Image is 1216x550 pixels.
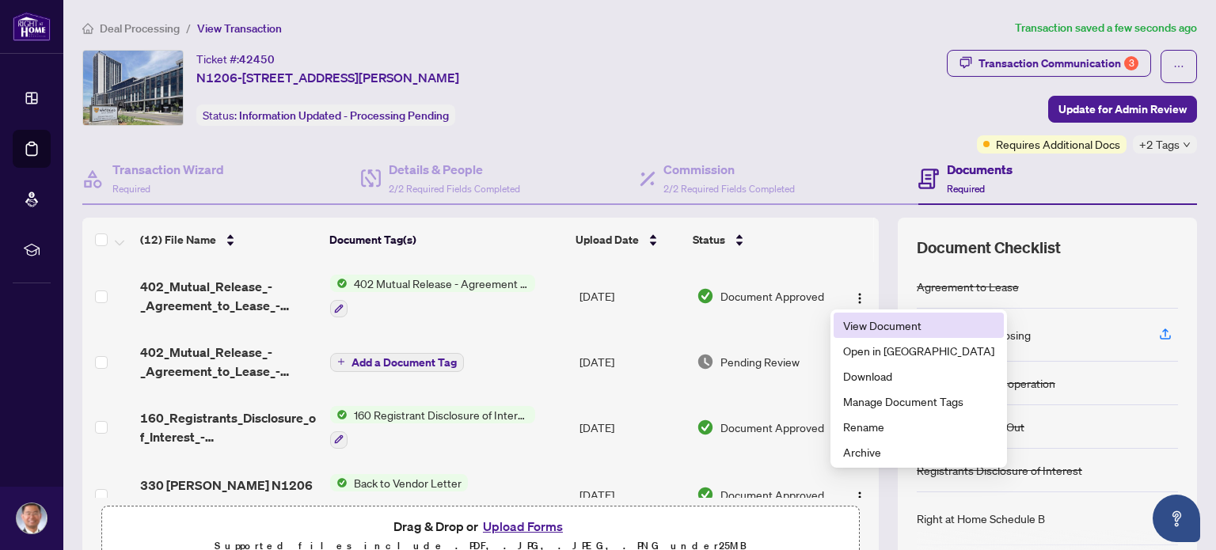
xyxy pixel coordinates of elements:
[917,510,1045,527] div: Right at Home Schedule B
[576,231,639,248] span: Upload Date
[843,317,994,334] span: View Document
[348,275,535,292] span: 402 Mutual Release - Agreement to Lease - Residential
[140,476,317,514] span: 330 [PERSON_NAME] N1206 - BTV.pdf
[1048,96,1197,123] button: Update for Admin Review
[843,342,994,359] span: Open in [GEOGRAPHIC_DATA]
[947,183,985,195] span: Required
[947,50,1151,77] button: Transaction Communication3
[1153,495,1200,542] button: Open asap
[196,104,455,126] div: Status:
[573,393,690,461] td: [DATE]
[843,393,994,410] span: Manage Document Tags
[1139,135,1180,154] span: +2 Tags
[697,353,714,370] img: Document Status
[140,231,216,248] span: (12) File Name
[348,474,468,491] span: Back to Vendor Letter
[478,516,568,537] button: Upload Forms
[348,406,535,423] span: 160 Registrant Disclosure of Interest - Acquisition ofProperty
[686,218,832,262] th: Status
[140,343,317,381] span: 402_Mutual_Release_-_Agreement_to_Lease_-_Residential_-_PropTx-[PERSON_NAME].pdf
[720,486,824,503] span: Document Approved
[351,357,457,368] span: Add a Document Tag
[847,482,872,507] button: Logo
[1015,19,1197,37] article: Transaction saved a few seconds ago
[112,160,224,179] h4: Transaction Wizard
[82,23,93,34] span: home
[330,406,535,449] button: Status Icon160 Registrant Disclosure of Interest - Acquisition ofProperty
[83,51,183,125] img: IMG-X12254515_1.jpg
[720,287,824,305] span: Document Approved
[186,19,191,37] li: /
[843,418,994,435] span: Rename
[330,353,464,372] button: Add a Document Tag
[134,218,323,262] th: (12) File Name
[389,183,520,195] span: 2/2 Required Fields Completed
[389,160,520,179] h4: Details & People
[330,406,348,423] img: Status Icon
[573,262,690,330] td: [DATE]
[330,275,535,317] button: Status Icon402 Mutual Release - Agreement to Lease - Residential
[17,503,47,533] img: Profile Icon
[693,231,725,248] span: Status
[196,68,459,87] span: N1206-[STREET_ADDRESS][PERSON_NAME]
[239,52,275,66] span: 42450
[1183,141,1191,149] span: down
[720,353,800,370] span: Pending Review
[843,367,994,385] span: Download
[323,218,570,262] th: Document Tag(s)
[330,351,464,372] button: Add a Document Tag
[847,283,872,309] button: Logo
[239,108,449,123] span: Information Updated - Processing Pending
[197,21,282,36] span: View Transaction
[853,292,866,305] img: Logo
[330,474,348,491] img: Status Icon
[853,491,866,503] img: Logo
[697,419,714,436] img: Document Status
[13,12,51,41] img: logo
[393,516,568,537] span: Drag & Drop or
[663,160,795,179] h4: Commission
[947,160,1013,179] h4: Documents
[569,218,686,262] th: Upload Date
[330,474,468,517] button: Status IconBack to Vendor Letter
[1124,56,1138,70] div: 3
[1058,97,1187,122] span: Update for Admin Review
[697,287,714,305] img: Document Status
[917,278,1019,295] div: Agreement to Lease
[140,408,317,446] span: 160_Registrants_Disclosure_of_Interest_-_Acquisition_of_Property_-_PropTx-[PERSON_NAME] EXECUTED ...
[996,135,1120,153] span: Requires Additional Docs
[1173,61,1184,72] span: ellipsis
[100,21,180,36] span: Deal Processing
[112,183,150,195] span: Required
[843,443,994,461] span: Archive
[196,50,275,68] div: Ticket #:
[917,237,1061,259] span: Document Checklist
[917,461,1082,479] div: Registrants Disclosure of Interest
[663,183,795,195] span: 2/2 Required Fields Completed
[573,330,690,393] td: [DATE]
[720,419,824,436] span: Document Approved
[140,277,317,315] span: 402_Mutual_Release_-_Agreement_to_Lease_-_Residential_-_PropTx-[PERSON_NAME] EXECUTED.pdf
[978,51,1138,76] div: Transaction Communication
[330,275,348,292] img: Status Icon
[573,461,690,529] td: [DATE]
[337,358,345,366] span: plus
[697,486,714,503] img: Document Status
